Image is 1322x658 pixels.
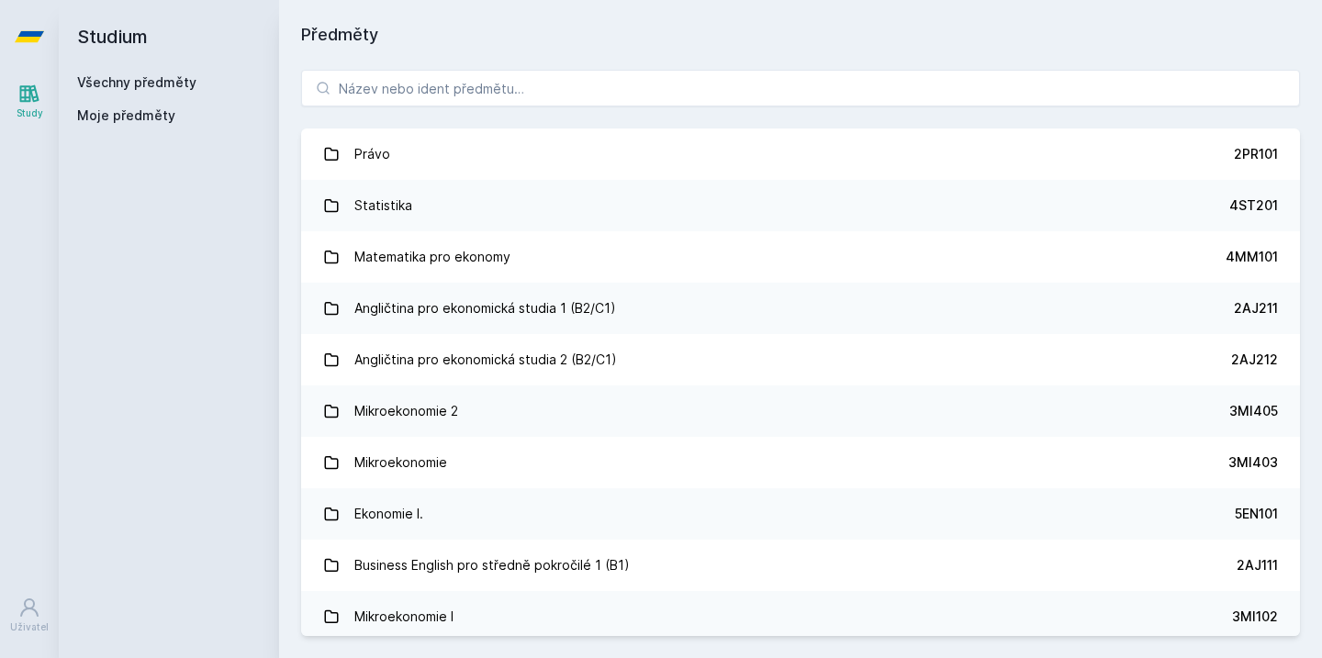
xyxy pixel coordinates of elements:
a: Právo 2PR101 [301,128,1300,180]
div: Business English pro středně pokročilé 1 (B1) [354,547,630,584]
a: Mikroekonomie 3MI403 [301,437,1300,488]
a: Uživatel [4,587,55,643]
div: Statistika [354,187,412,224]
div: Study [17,106,43,120]
div: Ekonomie I. [354,496,423,532]
div: Mikroekonomie 2 [354,393,458,429]
a: Matematika pro ekonomy 4MM101 [301,231,1300,283]
a: Angličtina pro ekonomická studia 2 (B2/C1) 2AJ212 [301,334,1300,385]
a: Angličtina pro ekonomická studia 1 (B2/C1) 2AJ211 [301,283,1300,334]
input: Název nebo ident předmětu… [301,70,1300,106]
div: 2AJ211 [1234,299,1278,318]
div: Angličtina pro ekonomická studia 1 (B2/C1) [354,290,616,327]
div: 3MI102 [1232,608,1278,626]
div: 2AJ212 [1231,351,1278,369]
div: 4ST201 [1229,196,1278,215]
a: Business English pro středně pokročilé 1 (B1) 2AJ111 [301,540,1300,591]
span: Moje předměty [77,106,175,125]
div: 3MI403 [1228,453,1278,472]
div: 2PR101 [1234,145,1278,163]
div: Angličtina pro ekonomická studia 2 (B2/C1) [354,341,617,378]
div: Matematika pro ekonomy [354,239,510,275]
a: Study [4,73,55,129]
div: 4MM101 [1226,248,1278,266]
div: 2AJ111 [1237,556,1278,574]
a: Ekonomie I. 5EN101 [301,488,1300,540]
div: 5EN101 [1235,505,1278,523]
div: Mikroekonomie I [354,598,454,635]
div: 3MI405 [1229,402,1278,420]
a: Všechny předměty [77,74,196,90]
div: Právo [354,136,390,173]
a: Statistika 4ST201 [301,180,1300,231]
a: Mikroekonomie I 3MI102 [301,591,1300,642]
a: Mikroekonomie 2 3MI405 [301,385,1300,437]
div: Mikroekonomie [354,444,447,481]
h1: Předměty [301,22,1300,48]
div: Uživatel [10,620,49,634]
